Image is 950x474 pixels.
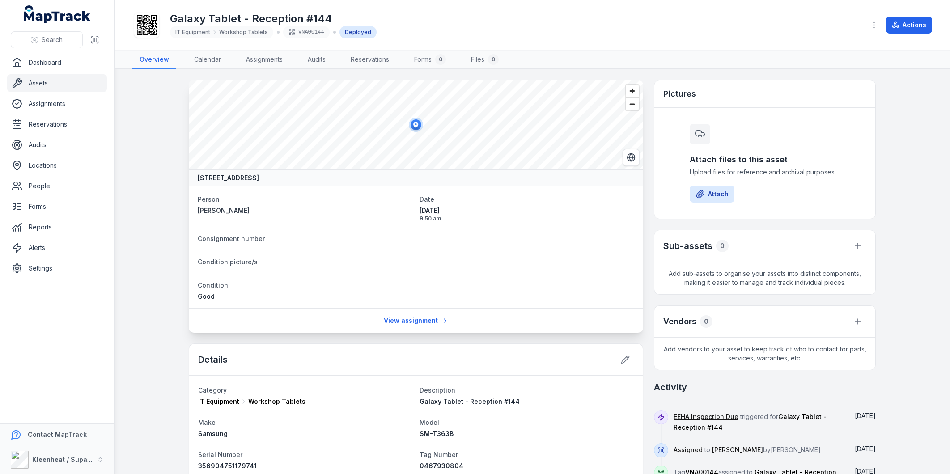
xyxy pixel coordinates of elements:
a: [PERSON_NAME] [712,445,763,454]
a: MapTrack [24,5,91,23]
strong: Kleenheat / Supagas [32,456,99,463]
button: Search [11,31,83,48]
a: Reservations [7,115,107,133]
span: Description [420,386,455,394]
div: 0 [488,54,499,65]
button: Zoom in [626,85,639,97]
span: Tag Number [420,451,458,458]
h1: Galaxy Tablet - Reception #144 [170,12,377,26]
span: [DATE] [420,206,634,215]
h2: Details [198,353,228,366]
span: 9:50 am [420,215,634,222]
time: 10/01/2025, 9:50:06 am [855,445,876,453]
button: Switch to Satellite View [623,149,640,166]
h3: Attach files to this asset [690,153,840,166]
span: [DATE] [855,445,876,453]
a: Files0 [464,51,506,69]
span: Upload files for reference and archival purposes. [690,168,840,177]
a: Forms [7,198,107,216]
strong: Contact MapTrack [28,431,87,438]
time: 16/04/2025, 12:00:00 am [855,412,876,419]
span: Add sub-assets to organise your assets into distinct components, making it easier to manage and t... [654,262,875,294]
span: triggered for [674,413,827,431]
span: [DATE] [855,412,876,419]
a: Calendar [187,51,228,69]
canvas: Map [189,80,643,169]
span: Good [198,292,215,300]
span: Workshop Tablets [219,29,268,36]
h3: Vendors [663,315,696,328]
a: Audits [7,136,107,154]
span: Galaxy Tablet - Reception #144 [420,398,520,405]
span: Date [420,195,434,203]
h2: Activity [654,381,687,394]
span: Category [198,386,227,394]
span: Condition [198,281,228,289]
button: Actions [886,17,932,34]
a: Overview [132,51,176,69]
span: Search [42,35,63,44]
a: Alerts [7,239,107,257]
a: Assignments [239,51,290,69]
span: Samsung [198,430,228,437]
a: Assignments [7,95,107,113]
span: Model [420,419,439,426]
div: Deployed [339,26,377,38]
a: Reservations [344,51,396,69]
strong: [STREET_ADDRESS] [198,174,259,182]
div: 0 [435,54,446,65]
a: Assigned [674,445,703,454]
button: Attach [690,186,734,203]
div: 0 [700,315,712,328]
span: SM-T363B [420,430,454,437]
h2: Sub-assets [663,240,712,252]
span: Serial Number [198,451,242,458]
div: VNA00144 [283,26,330,38]
span: Person [198,195,220,203]
div: 0 [716,240,729,252]
a: Settings [7,259,107,277]
a: Locations [7,157,107,174]
span: Make [198,419,216,426]
span: 356904751179741 [198,462,257,470]
span: 0467930804 [420,462,463,470]
a: Reports [7,218,107,236]
span: IT Equipment [175,29,210,36]
a: View assignment [378,312,454,329]
a: Forms0 [407,51,453,69]
span: to by [PERSON_NAME] [674,446,821,453]
span: Condition picture/s [198,258,258,266]
span: IT Equipment [198,397,239,406]
a: Audits [301,51,333,69]
a: Assets [7,74,107,92]
time: 10/01/2025, 9:50:06 am [420,206,634,222]
a: [PERSON_NAME] [198,206,412,215]
span: Add vendors to your asset to keep track of who to contact for parts, services, warranties, etc. [654,338,875,370]
h3: Pictures [663,88,696,100]
button: Zoom out [626,97,639,110]
span: Workshop Tablets [248,397,305,406]
a: Dashboard [7,54,107,72]
span: Consignment number [198,235,265,242]
a: People [7,177,107,195]
a: EEHA Inspection Due [674,412,738,421]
